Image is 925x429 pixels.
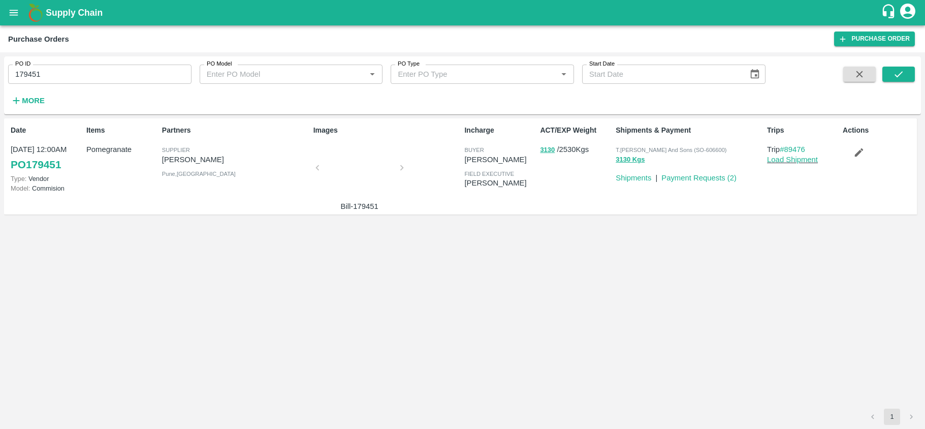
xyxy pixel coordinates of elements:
input: Enter PO Type [394,68,541,81]
span: field executive [464,171,514,177]
span: T.[PERSON_NAME] And Sons (SO-606600) [616,147,726,153]
span: Type: [11,175,26,182]
button: open drawer [2,1,25,24]
a: Supply Chain [46,6,881,20]
span: Model: [11,185,30,192]
p: Bill-179451 [322,201,398,212]
div: account of current user [899,2,917,23]
div: Purchase Orders [8,33,69,46]
a: Shipments [616,174,651,182]
p: [DATE] 12:00AM [11,144,82,155]
a: Purchase Order [834,32,915,46]
button: Open [557,68,570,81]
p: Date [11,125,82,136]
label: PO ID [15,60,30,68]
button: 3130 Kgs [616,154,645,166]
p: Partners [162,125,309,136]
label: Start Date [589,60,615,68]
p: Pomegranate [86,144,158,155]
button: Choose date [745,65,764,84]
span: Pune , [GEOGRAPHIC_DATA] [162,171,236,177]
p: Trips [767,125,839,136]
img: logo [25,3,46,23]
p: / 2530 Kgs [540,144,612,156]
a: Payment Requests (2) [661,174,737,182]
button: More [8,92,47,109]
button: 3130 [540,144,555,156]
input: Start Date [582,65,741,84]
p: Vendor [11,174,82,183]
button: page 1 [884,409,900,425]
span: buyer [464,147,484,153]
p: Images [313,125,461,136]
span: Supplier [162,147,190,153]
p: [PERSON_NAME] [464,177,536,189]
p: [PERSON_NAME] [162,154,309,165]
p: Trip [767,144,839,155]
p: Commision [11,183,82,193]
strong: More [22,97,45,105]
label: PO Model [207,60,232,68]
input: Enter PO ID [8,65,192,84]
b: Supply Chain [46,8,103,18]
p: ACT/EXP Weight [540,125,612,136]
a: Load Shipment [767,156,818,164]
div: customer-support [881,4,899,22]
a: PO179451 [11,156,61,174]
a: #89476 [780,145,805,154]
nav: pagination navigation [863,409,921,425]
p: [PERSON_NAME] [464,154,536,165]
input: Enter PO Model [203,68,350,81]
p: Actions [843,125,914,136]
p: Incharge [464,125,536,136]
label: PO Type [398,60,420,68]
div: | [651,168,657,183]
button: Open [366,68,379,81]
p: Shipments & Payment [616,125,763,136]
p: Items [86,125,158,136]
